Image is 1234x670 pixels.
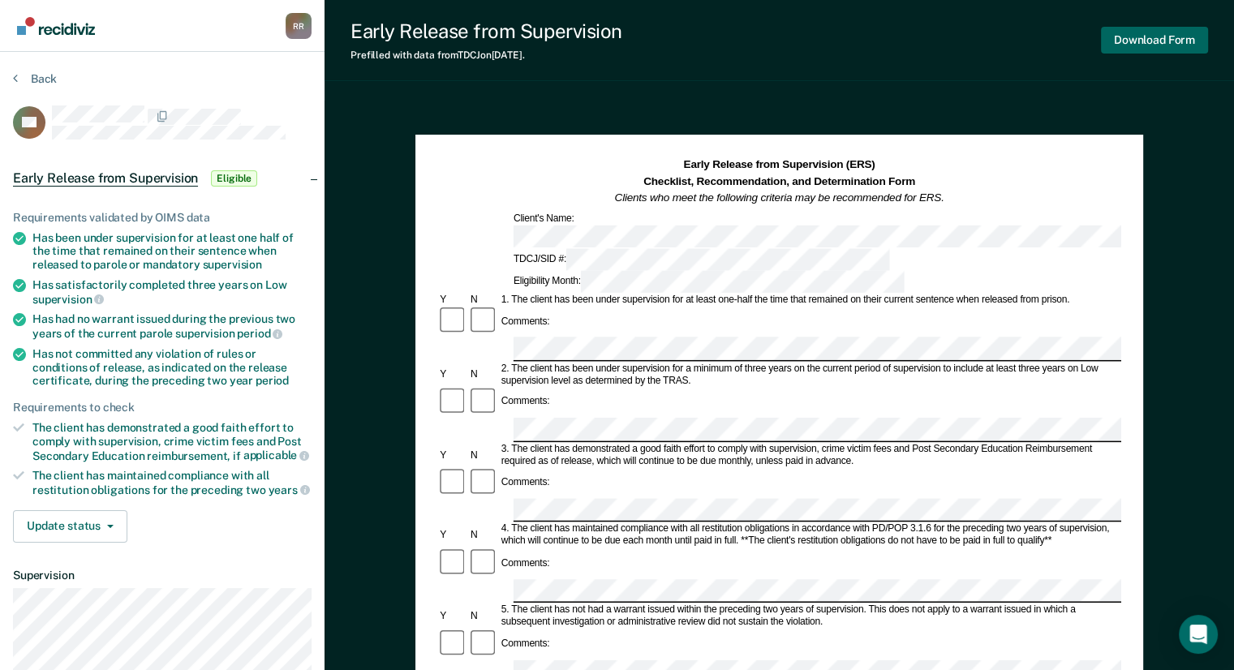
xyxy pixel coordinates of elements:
div: Y [437,368,468,380]
div: Has satisfactorily completed three years on Low [32,278,312,306]
div: Has been under supervision for at least one half of the time that remained on their sentence when... [32,231,312,272]
div: Eligibility Month: [511,270,907,292]
div: Prefilled with data from TDCJ on [DATE] . [350,49,622,61]
span: period [237,327,282,340]
img: Recidiviz [17,17,95,35]
div: Early Release from Supervision [350,19,622,43]
dt: Supervision [13,569,312,582]
span: period [256,374,289,387]
div: Open Intercom Messenger [1179,615,1218,654]
div: Has not committed any violation of rules or conditions of release, as indicated on the release ce... [32,347,312,388]
div: N [468,530,499,542]
div: 3. The client has demonstrated a good faith effort to comply with supervision, crime victim fees ... [499,443,1121,467]
div: Comments: [499,558,553,570]
button: Download Form [1101,27,1208,54]
div: Comments: [499,397,553,409]
button: Update status [13,510,127,543]
div: Requirements validated by OIMS data [13,211,312,225]
div: The client has maintained compliance with all restitution obligations for the preceding two [32,469,312,496]
div: Y [437,530,468,542]
div: 1. The client has been under supervision for at least one-half the time that remained on their cu... [499,294,1121,306]
div: 5. The client has not had a warrant issued within the preceding two years of supervision. This do... [499,604,1121,629]
div: Y [437,449,468,462]
div: Has had no warrant issued during the previous two years of the current parole supervision [32,312,312,340]
div: R R [286,13,312,39]
div: N [468,449,499,462]
button: Back [13,71,57,86]
div: Y [437,294,468,306]
strong: Checklist, Recommendation, and Determination Form [643,174,915,187]
strong: Early Release from Supervision (ERS) [684,158,875,170]
span: years [269,483,310,496]
em: Clients who meet the following criteria may be recommended for ERS. [615,191,944,204]
button: Profile dropdown button [286,13,312,39]
span: supervision [203,258,262,271]
div: N [468,294,499,306]
span: Early Release from Supervision [13,170,198,187]
div: Comments: [499,638,553,651]
span: applicable [243,449,309,462]
div: Y [437,611,468,623]
div: N [468,611,499,623]
div: 4. The client has maintained compliance with all restitution obligations in accordance with PD/PO... [499,524,1121,548]
div: Requirements to check [13,401,312,414]
span: supervision [32,293,104,306]
div: Comments: [499,316,553,328]
div: 2. The client has been under supervision for a minimum of three years on the current period of su... [499,363,1121,387]
div: The client has demonstrated a good faith effort to comply with supervision, crime victim fees and... [32,421,312,462]
div: N [468,368,499,380]
div: TDCJ/SID #: [511,248,892,270]
span: Eligible [211,170,257,187]
div: Comments: [499,477,553,489]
